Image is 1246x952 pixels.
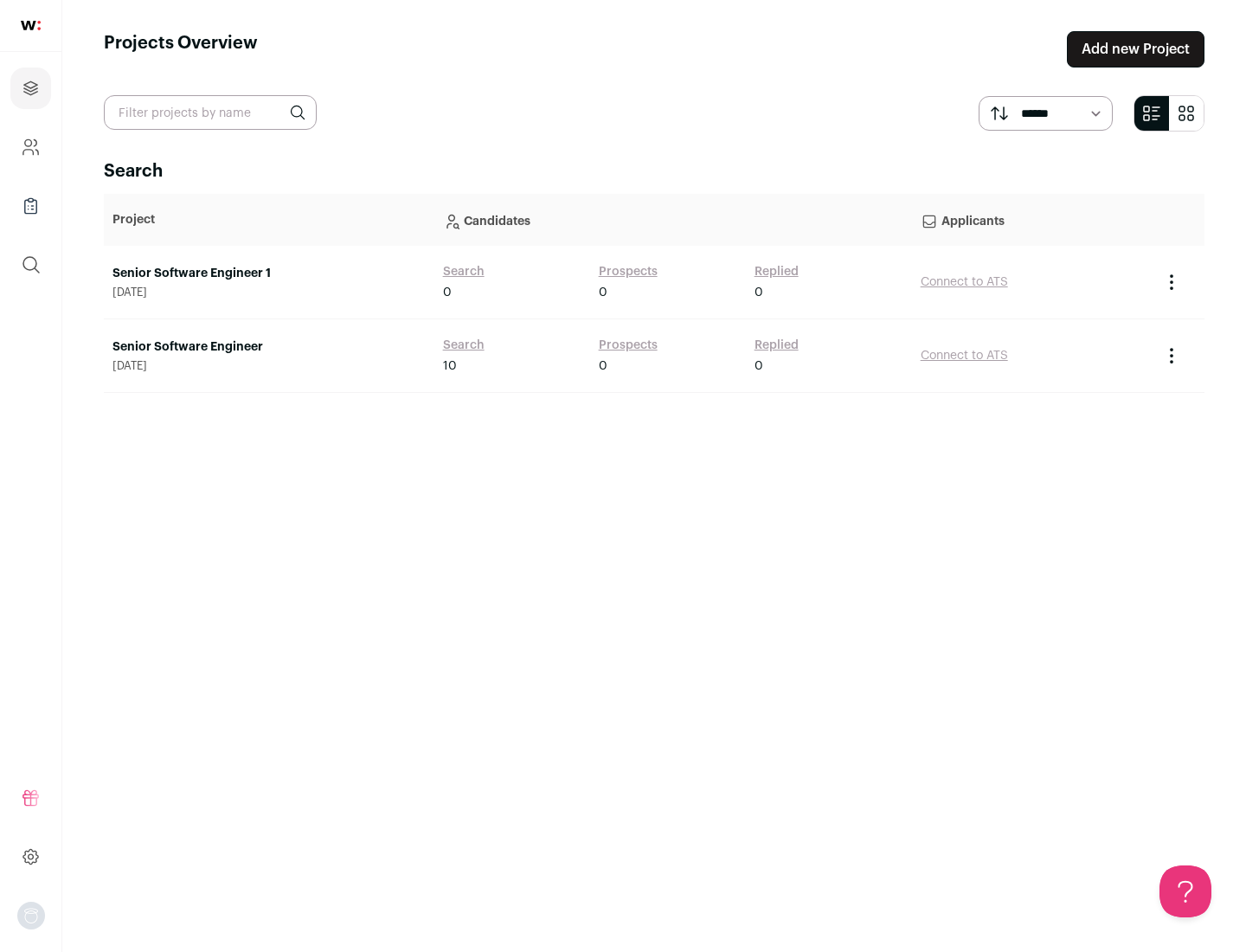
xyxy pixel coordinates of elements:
iframe: Help Scout Beacon - Open [1159,865,1211,917]
p: Project [112,211,426,228]
a: Search [443,263,485,280]
img: nopic.png [17,902,45,929]
p: Applicants [921,203,1144,237]
img: wellfound-shorthand-0d5821cbd27db2630d0214b213865d53afaa358527fdda9d0ea32b1df1b89c2c.svg [21,21,41,30]
span: 0 [443,284,452,301]
a: Search [443,337,485,354]
button: Open dropdown [17,902,45,929]
span: 10 [443,357,457,375]
span: [DATE] [112,359,426,373]
a: Prospects [599,263,658,280]
span: 0 [599,357,607,375]
p: Candidates [443,203,903,237]
a: Replied [755,337,799,354]
a: Projects [10,68,51,109]
a: Replied [755,263,799,280]
a: Company and ATS Settings [10,126,51,168]
a: Senior Software Engineer [112,338,426,356]
h2: Search [104,159,1204,183]
input: Filter projects by name [104,95,317,130]
a: Prospects [599,337,658,354]
span: 0 [755,357,763,375]
h1: Projects Overview [104,31,258,68]
a: Senior Software Engineer 1 [112,265,426,282]
span: 0 [755,284,763,301]
button: Project Actions [1161,345,1182,366]
a: Company Lists [10,185,51,227]
span: [DATE] [112,286,426,299]
button: Project Actions [1161,272,1182,293]
span: 0 [599,284,607,301]
a: Connect to ATS [921,276,1008,288]
a: Add new Project [1067,31,1204,68]
a: Connect to ATS [921,350,1008,362]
